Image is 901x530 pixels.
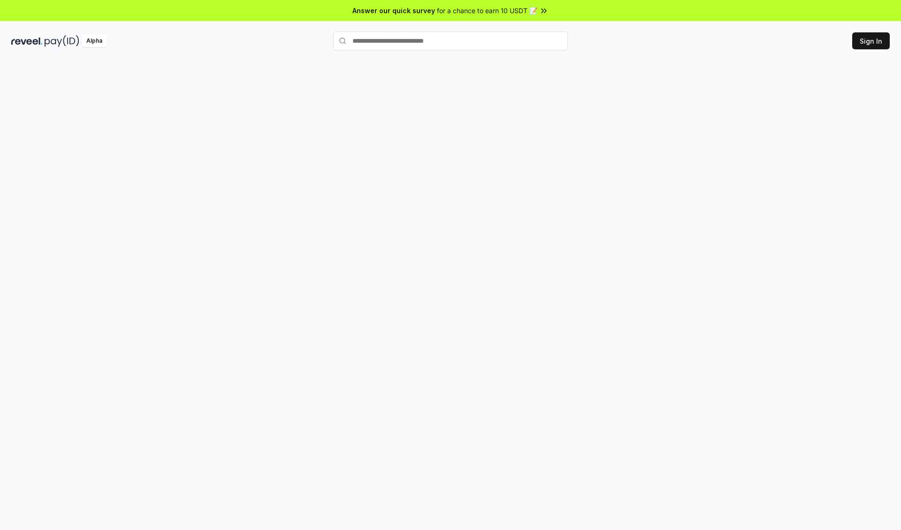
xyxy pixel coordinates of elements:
img: reveel_dark [11,35,43,47]
div: Alpha [81,35,107,47]
span: Answer our quick survey [352,6,435,15]
span: for a chance to earn 10 USDT 📝 [437,6,537,15]
button: Sign In [852,32,890,49]
img: pay_id [45,35,79,47]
